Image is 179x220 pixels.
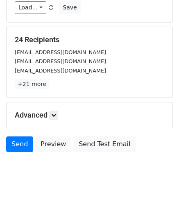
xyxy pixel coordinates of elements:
[138,181,179,220] div: Tiện ích trò chuyện
[15,68,106,74] small: [EMAIL_ADDRESS][DOMAIN_NAME]
[6,136,33,152] a: Send
[73,136,136,152] a: Send Test Email
[138,181,179,220] iframe: Chat Widget
[15,111,164,120] h5: Advanced
[15,35,164,44] h5: 24 Recipients
[15,49,106,55] small: [EMAIL_ADDRESS][DOMAIN_NAME]
[15,79,49,89] a: +21 more
[15,58,106,64] small: [EMAIL_ADDRESS][DOMAIN_NAME]
[59,1,80,14] button: Save
[15,1,46,14] a: Load...
[35,136,71,152] a: Preview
